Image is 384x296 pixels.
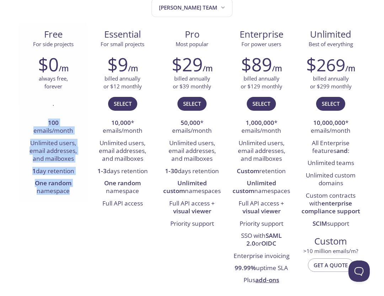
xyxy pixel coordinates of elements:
li: Unlimited teams [302,157,360,169]
span: Custom [302,235,360,247]
button: Get a quote [308,258,353,272]
span: 269 [316,53,345,76]
button: Select [247,97,276,110]
li: Priority support [232,218,291,230]
li: Unlimited users, email addresses, and mailboxes [93,137,152,165]
li: Custom contracts with [302,190,360,218]
li: namespace [93,177,152,198]
strong: and [336,147,348,155]
li: support [302,218,360,230]
li: day retention [24,165,82,177]
span: [PERSON_NAME] team [159,3,226,12]
strong: 1,000,000 [246,119,274,127]
h6: /m [345,62,355,75]
li: namespaces [232,177,291,198]
h6: /m [59,62,69,75]
li: Plus [232,275,291,287]
strong: 100 [48,119,59,127]
span: Select [183,99,201,108]
li: Full API access [93,198,152,210]
span: For power users [241,40,281,48]
li: namespace [24,177,82,198]
h2: $89 [241,54,272,75]
p: billed annually or $129 monthly [241,75,282,90]
h2: $ [306,54,345,75]
span: Unlimited [310,28,351,40]
strong: Unlimited custom [163,179,207,195]
li: retention [232,165,291,177]
span: Select [322,99,340,108]
span: Essential [94,28,151,40]
strong: 1-3 [97,167,107,175]
strong: Custom [237,167,259,175]
li: namespaces [162,177,221,198]
li: Enterprise invoicing [232,250,291,262]
li: * emails/month [232,117,291,137]
strong: 10,000,000 [313,119,345,127]
strong: visual viewer [242,207,281,215]
strong: One random [35,179,71,187]
strong: 1 [32,167,36,175]
iframe: Help Scout Beacon - Open [348,261,370,282]
li: Unlimited users, email addresses, and mailboxes [162,137,221,165]
strong: One random [104,179,141,187]
button: Select [108,97,137,110]
h2: $9 [107,54,128,75]
span: For side projects [33,40,74,48]
li: Unlimited users, email addresses, and mailboxes [24,137,82,165]
span: Free [24,28,82,40]
p: billed annually or $39 monthly [173,75,211,90]
li: SSO with or [232,230,291,250]
li: Full API access + [232,198,291,218]
p: always free, forever [39,75,68,90]
button: Select [177,97,207,110]
strong: SAML 2.0 [246,231,282,247]
span: Select [252,99,270,108]
span: Select [114,99,132,108]
strong: OIDC [261,239,276,247]
h6: /m [203,62,213,75]
li: Unlimited custom domains [302,170,360,190]
li: emails/month [24,117,82,137]
span: Best of everything [309,40,353,48]
h6: /m [128,62,138,75]
li: * emails/month [93,117,152,137]
button: Select [316,97,345,110]
strong: enterprise compliance support [302,199,360,215]
strong: Unlimited custom [233,179,276,195]
strong: 50,000 [181,119,200,127]
li: Unlimited users, email addresses, and mailboxes [232,137,291,165]
li: days retention [93,165,152,177]
li: Full API access + [162,198,221,218]
h2: $29 [172,54,203,75]
strong: SCIM [313,219,327,228]
li: All Enterprise features : [302,137,360,158]
a: add-ons [255,276,279,284]
span: For small projects [101,40,144,48]
li: uptime SLA [232,262,291,274]
li: days retention [162,165,221,177]
span: Most popular [176,40,208,48]
li: * emails/month [302,117,360,137]
strong: 10,000 [111,119,131,127]
span: Get a quote [314,261,348,270]
li: * emails/month [162,117,221,137]
strong: 99.99% [235,264,256,272]
p: billed annually or $299 monthly [310,75,352,90]
h6: /m [272,62,282,75]
strong: 1-30 [165,167,178,175]
li: Priority support [162,218,221,230]
p: billed annually or $12 monthly [103,75,142,90]
span: Enterprise [233,28,290,40]
h2: $0 [38,54,59,75]
span: Pro [163,28,221,40]
span: > 10 million emails/m? [303,247,358,254]
strong: visual viewer [173,207,211,215]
